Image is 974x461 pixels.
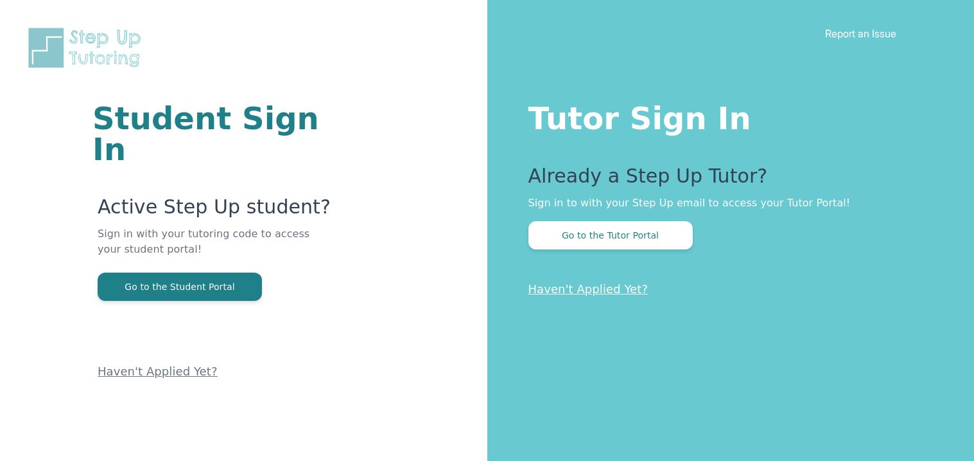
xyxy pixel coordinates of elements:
p: Already a Step Up Tutor? [528,165,923,195]
p: Sign in to with your Step Up email to access your Tutor Portal! [528,195,923,211]
a: Report an Issue [825,27,896,40]
p: Sign in with your tutoring code to access your student portal! [98,226,333,273]
button: Go to the Tutor Portal [528,221,693,249]
h1: Student Sign In [92,103,333,165]
a: Go to the Tutor Portal [528,229,693,241]
img: Step Up Tutoring horizontal logo [26,26,149,70]
a: Haven't Applied Yet? [528,282,648,296]
h1: Tutor Sign In [528,98,923,134]
p: Active Step Up student? [98,195,333,226]
a: Go to the Student Portal [98,280,262,293]
button: Go to the Student Portal [98,273,262,301]
a: Haven't Applied Yet? [98,365,218,378]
